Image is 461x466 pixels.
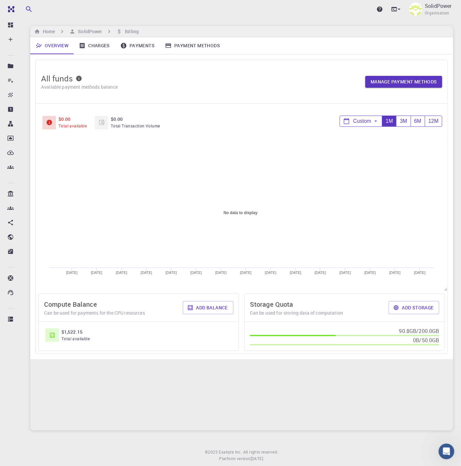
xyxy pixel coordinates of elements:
p: Can be used for payments for the CPU resources [44,310,145,316]
a: Overview [30,37,74,54]
a: Manage payment methods [365,76,442,88]
button: Start recording [42,215,47,220]
a: Payments [115,37,160,54]
h6: Billing [122,28,139,35]
button: Emoji picker [21,215,26,220]
p: Available payment methods balance [41,84,118,90]
div: 1M [382,116,396,127]
h6: Storage Quota [250,299,343,310]
tspan: [DATE] [265,271,277,275]
div: Thank you for your prompt response and the detailed guidance.I will make sure to use the appropri... [24,160,126,213]
a: Exabyte Inc. [219,449,242,455]
tspan: [DATE] [116,271,127,275]
div: 6M [411,116,425,127]
p: Can be used for storing data of computation [250,310,343,316]
button: Gif picker [31,215,36,220]
a: [DATE]. [251,455,264,462]
tspan: [DATE] [340,271,351,275]
div: Close [115,3,127,14]
div: Timur • [DATE] [11,126,40,130]
p: 90.8GB / 200.0GB [399,327,439,335]
span: Organisation [425,10,449,16]
button: Add balance [183,301,233,314]
tspan: [DATE] [91,271,103,275]
span: Support [13,5,37,11]
p: SolidPower [425,2,452,10]
div: Dear [PERSON_NAME], [69,149,121,156]
a: [URL][DOMAIN_NAME] [56,184,107,189]
tspan: [DATE] [190,271,202,275]
span: Exabyte Inc. [219,449,242,455]
iframe: Intercom live chat [439,444,454,459]
a: [URL][DOMAIN_NAME] [19,102,70,107]
h6: $0.00 [111,116,160,123]
span: Total available [61,336,90,341]
tspan: [DATE] [240,271,252,275]
img: logo [5,6,14,12]
h6: $1,522.15 [61,328,90,336]
span: [DATE] . [251,456,264,461]
div: [DATE] [5,137,126,145]
tspan: [DATE] [215,271,227,275]
tspan: [DATE] [364,271,376,275]
span: All rights reserved. [243,449,279,455]
h5: All funds [41,73,73,84]
button: Add storage [389,301,439,314]
div: Thank you for your prompt response and the detailed guidance.I will make sure to use the appropri... [29,164,121,209]
tspan: [DATE] [389,271,401,275]
span: Total Transaction Volume [111,123,160,128]
div: Donghee says… [5,160,126,221]
button: go back [4,3,17,15]
span: Platform version [219,455,250,462]
tspan: [DATE] [290,271,302,275]
nav: breadcrumb [33,28,140,35]
span: Total available [59,123,87,128]
div: Dear [PERSON_NAME], [63,145,126,160]
h6: Home [40,28,55,35]
tspan: [DATE] [141,271,152,275]
h6: $0.00 [59,116,87,123]
tspan: No data to display [224,211,258,215]
h6: SolidPower [75,28,102,35]
p: Active over [DATE] [32,8,72,15]
a: Charges [74,37,115,54]
img: Profile image for Timur [19,4,29,14]
button: Home [103,3,115,15]
img: SolidPower [409,3,422,16]
tspan: [DATE] [414,271,426,275]
tspan: [DATE] [315,271,326,275]
button: Upload attachment [10,215,15,220]
h1: Timur [32,3,47,8]
textarea: Message… [6,201,126,212]
span: © 2025 [205,449,219,455]
div: 12M [425,116,442,127]
div: 3M [396,116,410,127]
tspan: [DATE] [66,271,78,275]
a: Payment Methods [160,37,225,54]
div: Donghee says… [5,145,126,161]
button: Send a message… [113,212,123,223]
tspan: [DATE] [165,271,177,275]
p: 0B / 50.0GB [413,336,439,344]
span: Custom [353,118,371,124]
h6: Compute Balance [44,299,145,310]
